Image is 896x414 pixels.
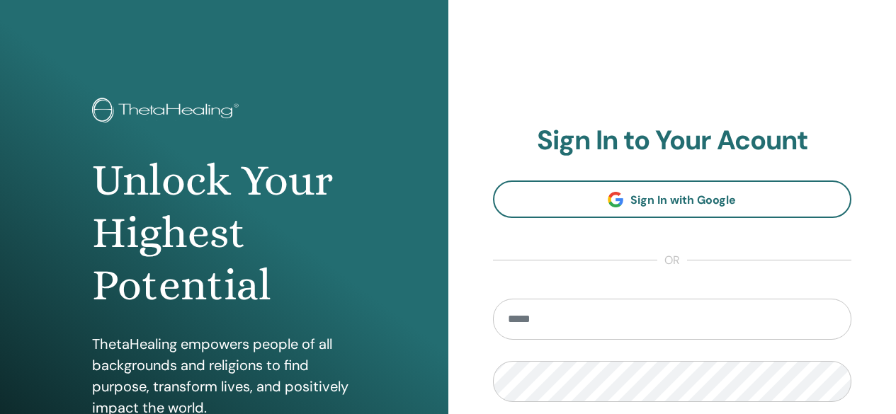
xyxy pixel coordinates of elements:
[493,125,852,157] h2: Sign In to Your Acount
[92,154,356,312] h1: Unlock Your Highest Potential
[630,192,736,207] span: Sign In with Google
[657,252,687,269] span: or
[493,180,852,218] a: Sign In with Google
